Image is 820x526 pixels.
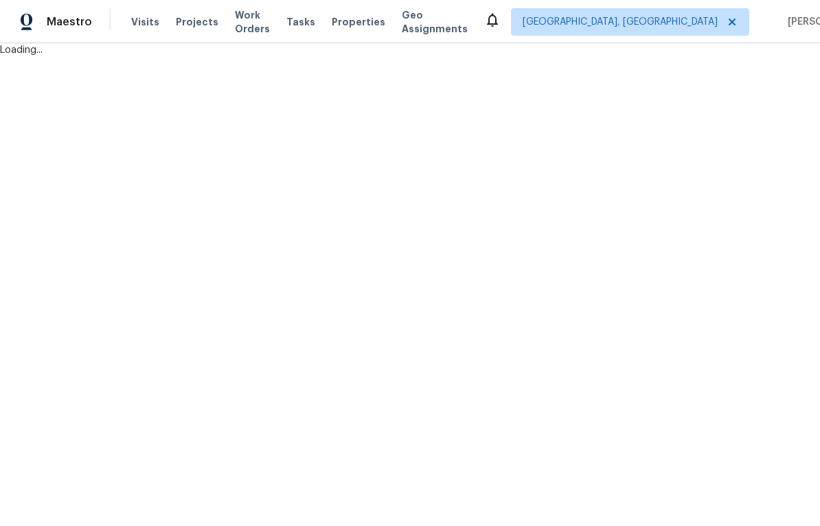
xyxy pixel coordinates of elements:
span: Work Orders [235,8,270,36]
span: [GEOGRAPHIC_DATA], [GEOGRAPHIC_DATA] [523,15,718,29]
span: Visits [131,15,159,29]
span: Projects [176,15,218,29]
span: Properties [332,15,385,29]
span: Geo Assignments [402,8,468,36]
span: Tasks [286,17,315,27]
span: Maestro [47,15,92,29]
